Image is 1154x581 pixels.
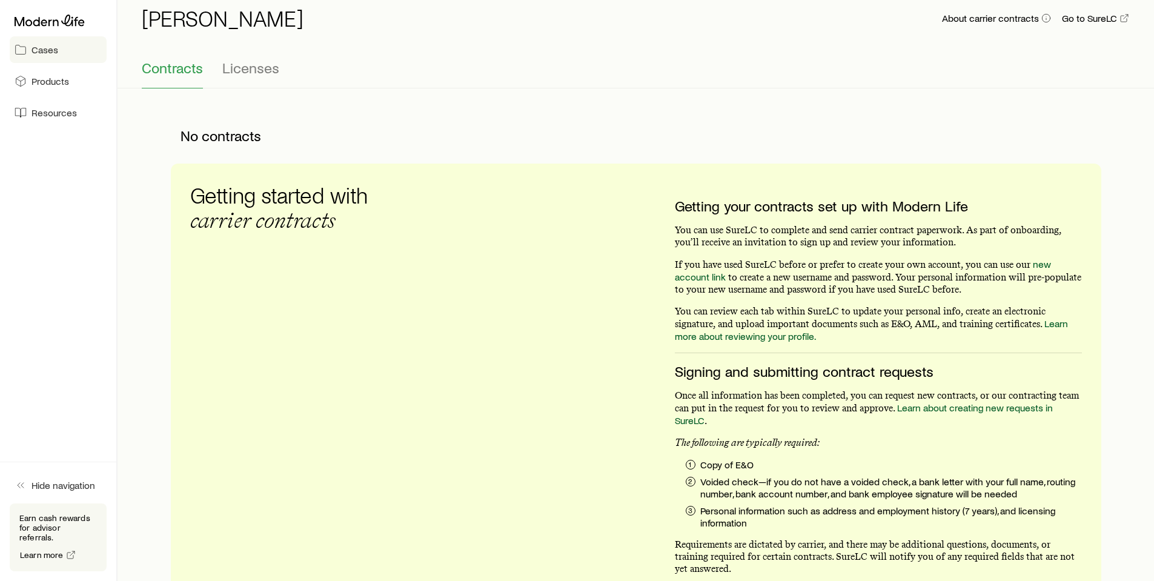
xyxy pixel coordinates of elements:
[1061,13,1130,24] a: Go to SureLC
[688,505,692,515] p: 3
[700,459,1082,471] p: Copy of E&O
[32,479,95,491] span: Hide navigation
[675,258,1082,296] p: If you have used SureLC before or prefer to create your own account, you can use our to create a ...
[10,472,107,499] button: Hide navigation
[675,305,1082,343] p: You can review each tab within SureLC to update your personal info, create an electronic signatur...
[32,75,69,87] span: Products
[32,107,77,119] span: Resources
[675,437,1082,449] p: The following are typically required:
[10,68,107,95] a: Products
[142,6,303,30] h1: [PERSON_NAME]
[688,476,692,486] p: 2
[10,36,107,63] a: Cases
[32,44,58,56] span: Cases
[20,551,64,559] span: Learn more
[689,459,691,469] p: 1
[190,183,368,233] h3: Getting started with
[10,99,107,126] a: Resources
[202,127,261,144] span: contracts
[700,476,1082,500] p: Voided check—if you do not have a voided check, a bank letter with your full name, routing number...
[675,198,1082,214] h3: Getting your contracts set up with Modern Life
[181,127,198,144] span: No
[675,224,1082,248] p: You can use SureLC to complete and send carrier contract paperwork. As part of onboarding, you’ll...
[190,207,336,233] span: carrier contracts
[222,59,279,76] span: Licenses
[19,513,97,542] p: Earn cash rewards for advisor referrals.
[675,363,1082,380] h3: Signing and submitting contract requests
[700,505,1082,529] p: Personal information such as address and employment history (7 years), and licensing information
[675,390,1082,427] p: Once all information has been completed, you can request new contracts, or our contracting team c...
[675,539,1082,575] p: Requirements are dictated by carrier, and there may be additional questions, documents, or traini...
[142,59,1130,88] div: Contracting sub-page tabs
[941,13,1052,24] button: About carrier contracts
[10,503,107,571] div: Earn cash rewards for advisor referrals.Learn more
[142,59,203,76] span: Contracts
